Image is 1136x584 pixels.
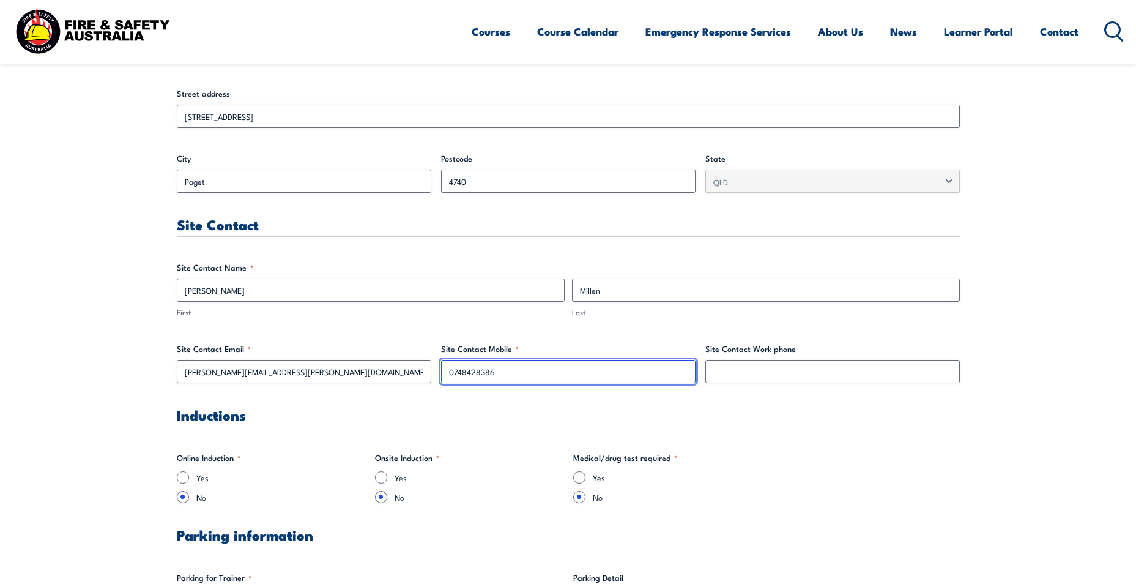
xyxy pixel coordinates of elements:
label: Site Contact Mobile [441,343,696,355]
h3: Inductions [177,408,960,422]
legend: Medical/drug test required [573,452,677,464]
a: Learner Portal [944,15,1013,48]
legend: Online Induction [177,452,240,464]
label: Yes [593,471,762,484]
label: Last [572,307,960,318]
legend: Site Contact Name [177,261,253,274]
label: No [196,491,365,503]
label: No [593,491,762,503]
label: City [177,152,431,165]
label: State [705,152,960,165]
a: News [890,15,917,48]
label: Parking Detail [573,572,960,584]
legend: Parking for Trainer [177,572,251,584]
label: Postcode [441,152,696,165]
h3: Site Contact [177,217,960,231]
h3: Parking information [177,528,960,542]
a: Emergency Response Services [645,15,791,48]
label: Site Contact Email [177,343,431,355]
label: Yes [196,471,365,484]
label: Street address [177,88,960,100]
a: About Us [818,15,863,48]
label: Site Contact Work phone [705,343,960,355]
label: No [395,491,563,503]
label: Yes [395,471,563,484]
legend: Onsite Induction [375,452,439,464]
a: Contact [1040,15,1078,48]
a: Courses [472,15,510,48]
a: Course Calendar [537,15,618,48]
label: First [177,307,565,318]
